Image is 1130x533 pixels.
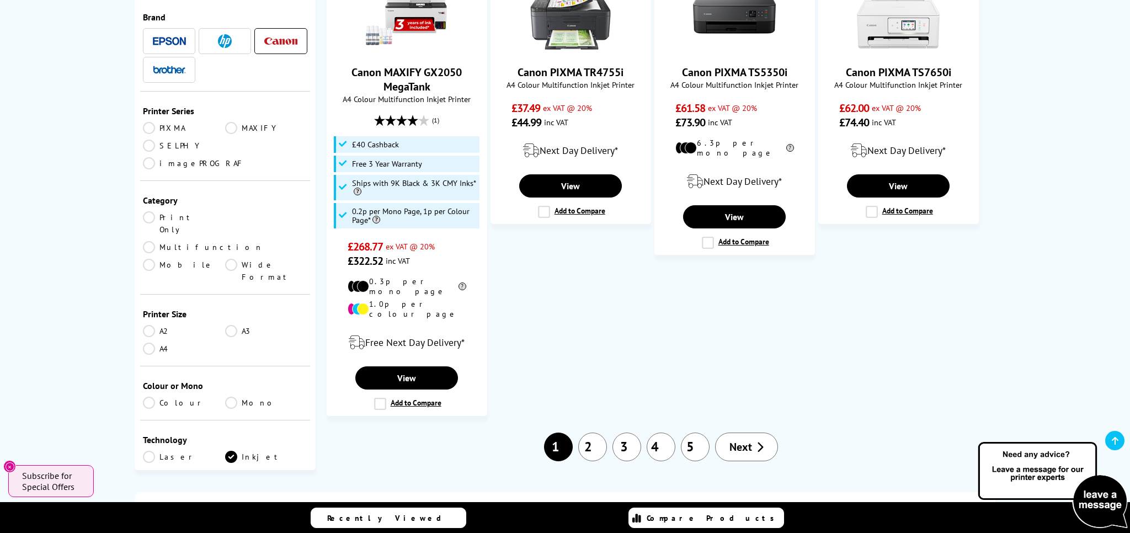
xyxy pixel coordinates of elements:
a: Wide Format [225,259,307,283]
div: modal_delivery [333,327,481,358]
div: Colour or Mono [143,380,307,391]
span: inc VAT [544,117,568,127]
label: Add to Compare [866,206,933,218]
span: £40 Cashback [352,140,399,149]
a: 5 [681,433,710,461]
a: Brother [153,63,186,77]
span: Recently Viewed [327,513,452,523]
label: Add to Compare [702,237,769,249]
a: Canon PIXMA TS7650i [846,65,951,79]
div: Category [143,195,307,206]
a: Canon PIXMA TS5350i [693,45,776,56]
a: View [683,205,786,228]
a: View [519,174,622,198]
a: Canon PIXMA TS7650i [857,45,940,56]
a: imagePROGRAF [143,157,245,169]
img: Canon [264,38,297,45]
label: Add to Compare [538,206,605,218]
span: £44.99 [511,115,542,130]
a: Canon PIXMA TR4755i [529,45,612,56]
div: Printer Size [143,308,307,319]
span: inc VAT [708,117,732,127]
a: A2 [143,325,225,337]
span: £61.58 [675,101,706,115]
span: A4 Colour Multifunction Inkjet Printer [824,79,973,90]
span: (1) [432,110,439,131]
span: 0.2p per Mono Page, 1p per Colour Page* [352,207,477,225]
img: Epson [153,37,186,45]
span: £62.00 [839,101,870,115]
span: A4 Colour Multifunction Inkjet Printer [660,79,809,90]
span: ex VAT @ 20% [543,103,592,113]
a: HP [209,34,242,48]
a: 3 [612,433,641,461]
img: Open Live Chat window [976,440,1130,531]
a: Laser [143,451,225,463]
a: Multifunction [143,241,263,253]
span: inc VAT [386,255,410,266]
a: Mono [225,397,307,409]
span: ex VAT @ 20% [386,241,435,252]
a: View [847,174,950,198]
li: 0.3p per mono page [348,276,466,296]
a: Canon PIXMA TS5350i [682,65,787,79]
a: Recently Viewed [311,508,466,528]
a: 4 [647,433,675,461]
a: A4 [143,343,225,355]
span: £322.52 [348,254,383,268]
img: Brother [153,66,186,73]
div: modal_delivery [497,135,645,166]
a: SELPHY [143,140,225,152]
span: A4 Colour Multifunction Inkjet Printer [333,94,481,104]
a: Mobile [143,259,225,283]
span: Subscribe for Special Offers [22,470,83,492]
a: Canon MAXIFY GX2050 MegaTank [365,45,448,56]
div: Brand [143,12,307,23]
a: Next [715,433,778,461]
a: View [355,366,458,390]
a: Colour [143,397,225,409]
span: Next [729,440,752,454]
div: modal_delivery [824,135,973,166]
div: Printer Series [143,105,307,116]
span: £37.49 [511,101,541,115]
span: Compare Products [647,513,780,523]
a: A3 [225,325,307,337]
span: Ships with 9K Black & 3K CMY Inks* [352,179,477,196]
a: MAXIFY [225,122,307,134]
a: Canon PIXMA TR4755i [518,65,623,79]
a: 2 [578,433,607,461]
div: modal_delivery [660,166,809,197]
span: £73.90 [675,115,706,130]
label: Add to Compare [374,398,441,410]
li: 6.3p per mono page [675,138,794,158]
img: HP [218,34,232,48]
a: PIXMA [143,122,225,134]
span: ex VAT @ 20% [872,103,921,113]
a: Inkjet [225,451,307,463]
li: 1.0p per colour page [348,299,466,319]
span: ex VAT @ 20% [708,103,757,113]
a: Canon [264,34,297,48]
span: £268.77 [348,239,383,254]
button: Close [3,460,16,473]
a: Epson [153,34,186,48]
a: Compare Products [628,508,784,528]
span: £74.40 [839,115,870,130]
span: A4 Colour Multifunction Inkjet Printer [497,79,645,90]
a: Print Only [143,211,225,236]
span: Free 3 Year Warranty [352,159,422,168]
span: inc VAT [872,117,896,127]
div: Technology [143,434,307,445]
a: Canon MAXIFY GX2050 MegaTank [351,65,462,94]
